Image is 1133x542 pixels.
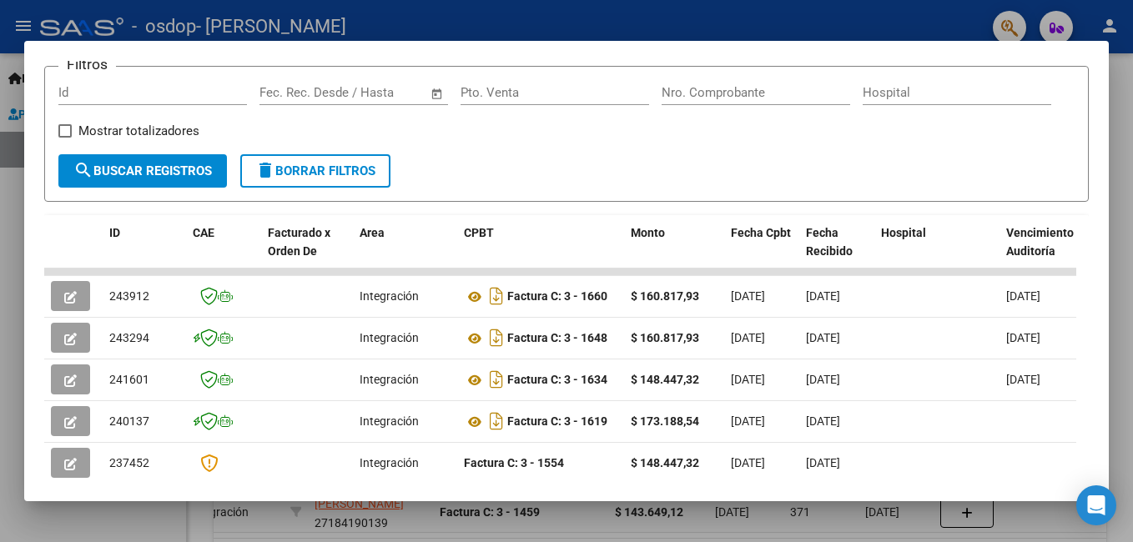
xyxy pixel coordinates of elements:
[874,215,1000,289] datatable-header-cell: Hospital
[428,84,447,103] button: Open calendar
[255,163,375,178] span: Borrar Filtros
[109,331,149,344] span: 243294
[631,331,699,344] strong: $ 160.817,93
[724,215,799,289] datatable-header-cell: Fecha Cpbt
[360,414,419,428] span: Integración
[109,373,149,386] span: 241601
[457,215,624,289] datatable-header-cell: CPBT
[342,85,423,100] input: Fecha fin
[1006,289,1040,303] span: [DATE]
[731,456,765,469] span: [DATE]
[103,215,186,289] datatable-header-cell: ID
[109,289,149,303] span: 243912
[360,226,385,239] span: Area
[731,331,765,344] span: [DATE]
[259,85,327,100] input: Fecha inicio
[360,289,419,303] span: Integración
[1076,485,1116,525] div: Open Intercom Messenger
[1000,215,1075,289] datatable-header-cell: Vencimiento Auditoría
[486,324,507,351] i: Descargar documento
[806,414,840,428] span: [DATE]
[464,456,564,469] strong: Factura C: 3 - 1554
[507,374,607,387] strong: Factura C: 3 - 1634
[806,456,840,469] span: [DATE]
[486,366,507,393] i: Descargar documento
[806,373,840,386] span: [DATE]
[78,121,199,141] span: Mostrar totalizadores
[631,373,699,386] strong: $ 148.447,32
[731,414,765,428] span: [DATE]
[1006,331,1040,344] span: [DATE]
[240,154,390,188] button: Borrar Filtros
[631,289,699,303] strong: $ 160.817,93
[507,332,607,345] strong: Factura C: 3 - 1648
[360,373,419,386] span: Integración
[73,163,212,178] span: Buscar Registros
[353,215,457,289] datatable-header-cell: Area
[58,53,116,75] h3: Filtros
[261,215,353,289] datatable-header-cell: Facturado x Orden De
[360,456,419,469] span: Integración
[731,373,765,386] span: [DATE]
[507,290,607,304] strong: Factura C: 3 - 1660
[631,226,665,239] span: Monto
[806,331,840,344] span: [DATE]
[486,283,507,309] i: Descargar documento
[193,226,214,239] span: CAE
[799,215,874,289] datatable-header-cell: Fecha Recibido
[1006,226,1074,258] span: Vencimiento Auditoría
[464,226,494,239] span: CPBT
[731,289,765,303] span: [DATE]
[881,226,926,239] span: Hospital
[1006,373,1040,386] span: [DATE]
[109,414,149,428] span: 240137
[73,160,93,180] mat-icon: search
[360,331,419,344] span: Integración
[731,226,791,239] span: Fecha Cpbt
[507,415,607,429] strong: Factura C: 3 - 1619
[109,226,120,239] span: ID
[631,456,699,469] strong: $ 148.447,32
[186,215,261,289] datatable-header-cell: CAE
[486,408,507,434] i: Descargar documento
[109,456,149,469] span: 237452
[806,289,840,303] span: [DATE]
[58,154,227,188] button: Buscar Registros
[631,414,699,428] strong: $ 173.188,54
[255,160,275,180] mat-icon: delete
[624,215,724,289] datatable-header-cell: Monto
[806,226,853,258] span: Fecha Recibido
[268,226,330,258] span: Facturado x Orden De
